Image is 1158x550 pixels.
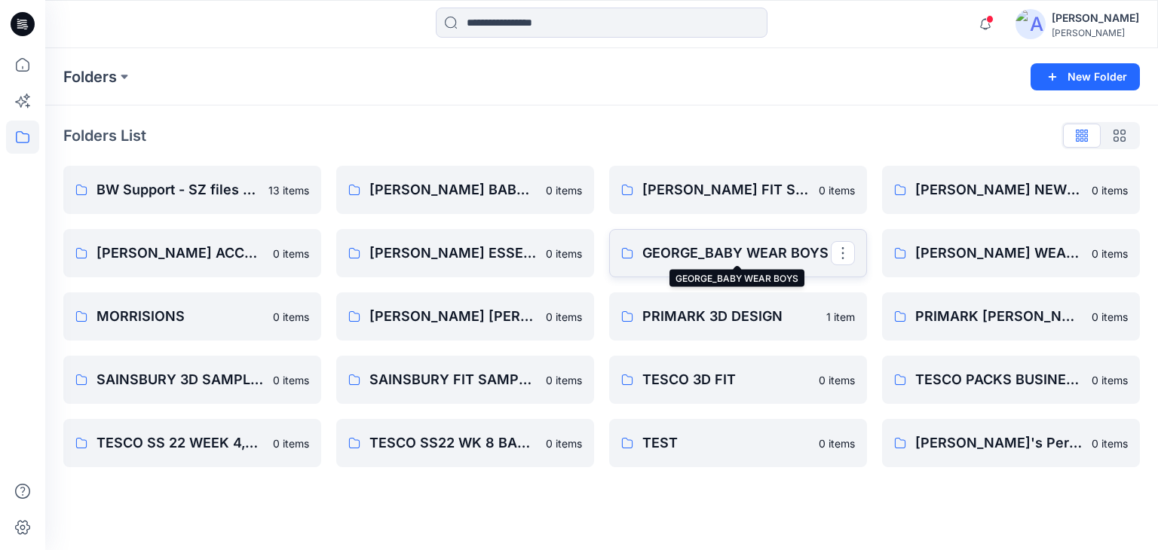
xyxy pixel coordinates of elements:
[63,166,321,214] a: BW Support - SZ files (A6)13 items
[1092,182,1128,198] p: 0 items
[882,166,1140,214] a: [PERSON_NAME] NEW PRODUCTS0 items
[96,369,264,390] p: SAINSBURY 3D SAMPLES
[1092,246,1128,261] p: 0 items
[273,435,309,451] p: 0 items
[915,243,1083,264] p: [PERSON_NAME] WEAR GIRLS & UNISEX
[882,292,1140,341] a: PRIMARK [PERSON_NAME]0 items
[546,435,582,451] p: 0 items
[273,246,309,261] p: 0 items
[642,179,810,200] p: [PERSON_NAME] FIT SAMPLES
[609,419,867,467] a: TEST0 items
[819,435,855,451] p: 0 items
[609,229,867,277] a: GEORGE_BABY WEAR BOYS
[1092,372,1128,388] p: 0 items
[369,179,537,200] p: [PERSON_NAME] BABY WEAR GIRLS & UNISEX CONSTRCTION CHANGE
[609,356,867,404] a: TESCO 3D FIT0 items
[63,292,321,341] a: MORRISIONS0 items
[1092,435,1128,451] p: 0 items
[63,356,321,404] a: SAINSBURY 3D SAMPLES0 items
[642,432,810,454] p: TEST
[96,179,259,200] p: BW Support - SZ files (A6)
[1031,63,1140,90] button: New Folder
[915,179,1083,200] p: [PERSON_NAME] NEW PRODUCTS
[642,306,817,327] p: PRIMARK 3D DESIGN
[882,229,1140,277] a: [PERSON_NAME] WEAR GIRLS & UNISEX0 items
[546,309,582,325] p: 0 items
[273,372,309,388] p: 0 items
[1016,9,1046,39] img: avatar
[882,419,1140,467] a: [PERSON_NAME]'s Personal Zone0 items
[63,419,321,467] a: TESCO SS 22 WEEK 4,6,90 items
[63,229,321,277] a: [PERSON_NAME] ACCESSORIES0 items
[336,419,594,467] a: TESCO SS22 WK 8 BABY EVENT0 items
[546,372,582,388] p: 0 items
[369,369,537,390] p: SAINSBURY FIT SAMPLES
[63,66,117,87] a: Folders
[546,246,582,261] p: 0 items
[915,369,1083,390] p: TESCO PACKS BUSINESS
[915,432,1083,454] p: [PERSON_NAME]'s Personal Zone
[336,356,594,404] a: SAINSBURY FIT SAMPLES0 items
[915,306,1083,327] p: PRIMARK [PERSON_NAME]
[882,356,1140,404] a: TESCO PACKS BUSINESS0 items
[609,166,867,214] a: [PERSON_NAME] FIT SAMPLES0 items
[268,182,309,198] p: 13 items
[369,306,537,327] p: [PERSON_NAME] [PERSON_NAME] NEW PRODUCTS
[826,309,855,325] p: 1 item
[96,306,264,327] p: MORRISIONS
[1052,27,1139,38] div: [PERSON_NAME]
[96,432,264,454] p: TESCO SS 22 WEEK 4,6,9
[1052,9,1139,27] div: [PERSON_NAME]
[336,292,594,341] a: [PERSON_NAME] [PERSON_NAME] NEW PRODUCTS0 items
[819,182,855,198] p: 0 items
[642,243,831,264] p: GEORGE_BABY WEAR BOYS
[369,432,537,454] p: TESCO SS22 WK 8 BABY EVENT
[369,243,537,264] p: [PERSON_NAME] ESSENTIAL
[336,166,594,214] a: [PERSON_NAME] BABY WEAR GIRLS & UNISEX CONSTRCTION CHANGE0 items
[1092,309,1128,325] p: 0 items
[336,229,594,277] a: [PERSON_NAME] ESSENTIAL0 items
[546,182,582,198] p: 0 items
[96,243,264,264] p: [PERSON_NAME] ACCESSORIES
[642,369,810,390] p: TESCO 3D FIT
[609,292,867,341] a: PRIMARK 3D DESIGN1 item
[273,309,309,325] p: 0 items
[819,372,855,388] p: 0 items
[63,124,146,147] p: Folders List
